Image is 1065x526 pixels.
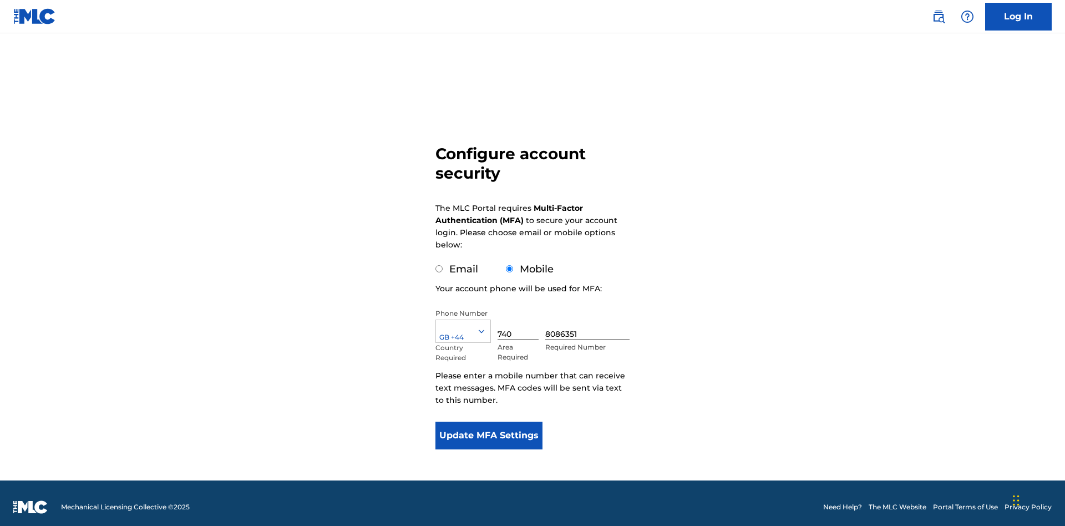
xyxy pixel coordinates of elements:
[436,332,490,342] div: GB +44
[823,502,862,512] a: Need Help?
[435,202,617,251] p: The MLC Portal requires to secure your account login. Please choose email or mobile options below:
[435,282,602,295] p: Your account phone will be used for MFA:
[435,144,630,183] h3: Configure account security
[927,6,950,28] a: Public Search
[13,8,56,24] img: MLC Logo
[498,342,539,362] p: Area Required
[61,502,190,512] span: Mechanical Licensing Collective © 2025
[1005,502,1052,512] a: Privacy Policy
[869,502,926,512] a: The MLC Website
[932,10,945,23] img: search
[1010,473,1065,526] iframe: Chat Widget
[435,370,630,406] p: Please enter a mobile number that can receive text messages. MFA codes will be sent via text to t...
[933,502,998,512] a: Portal Terms of Use
[449,263,478,275] label: Email
[520,263,554,275] label: Mobile
[961,10,974,23] img: help
[435,343,491,363] p: Country Required
[545,342,630,352] p: Required Number
[13,500,48,514] img: logo
[985,3,1052,31] a: Log In
[1013,484,1020,517] div: Drag
[956,6,978,28] div: Help
[435,422,542,449] button: Update MFA Settings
